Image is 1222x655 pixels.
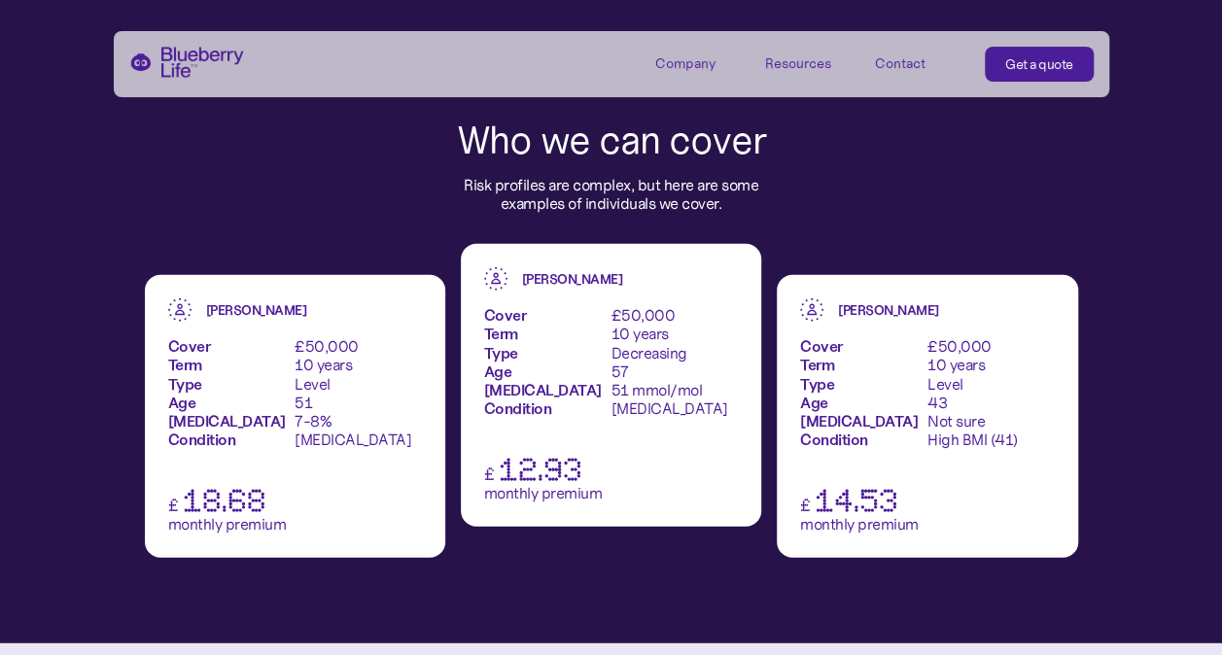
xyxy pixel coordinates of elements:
[168,515,287,534] p: monthly premium
[484,305,602,418] strong: Cover Term Type Age [MEDICAL_DATA] Condition
[655,55,716,72] div: Company
[295,337,422,449] p: £50,000 10 years Level 51 7-8% [MEDICAL_DATA]
[168,336,286,449] strong: Cover Term Type Age [MEDICAL_DATA] Condition
[800,336,918,449] strong: Cover Term Type Age [MEDICAL_DATA] Condition
[436,176,786,213] p: Risk profiles are complex, but here are some examples of individuals we cover.
[800,515,919,534] p: monthly premium
[765,55,831,72] div: Resources
[522,270,623,288] strong: [PERSON_NAME]
[875,47,962,79] a: Contact
[985,47,1094,82] a: Get a quote
[611,306,738,418] p: £50,000 10 years Decreasing 57 51 mmol/mol [MEDICAL_DATA]
[875,55,925,72] div: Contact
[484,484,603,502] p: monthly premium
[655,47,743,79] div: Company
[129,47,244,78] a: home
[1005,54,1073,74] div: Get a quote
[927,337,1055,449] p: £50,000 10 years Level 43 Not sure High BMI (41)
[206,301,307,319] strong: [PERSON_NAME]
[838,301,939,319] strong: [PERSON_NAME]
[457,120,766,160] h2: Who we can cover
[765,47,853,79] div: Resources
